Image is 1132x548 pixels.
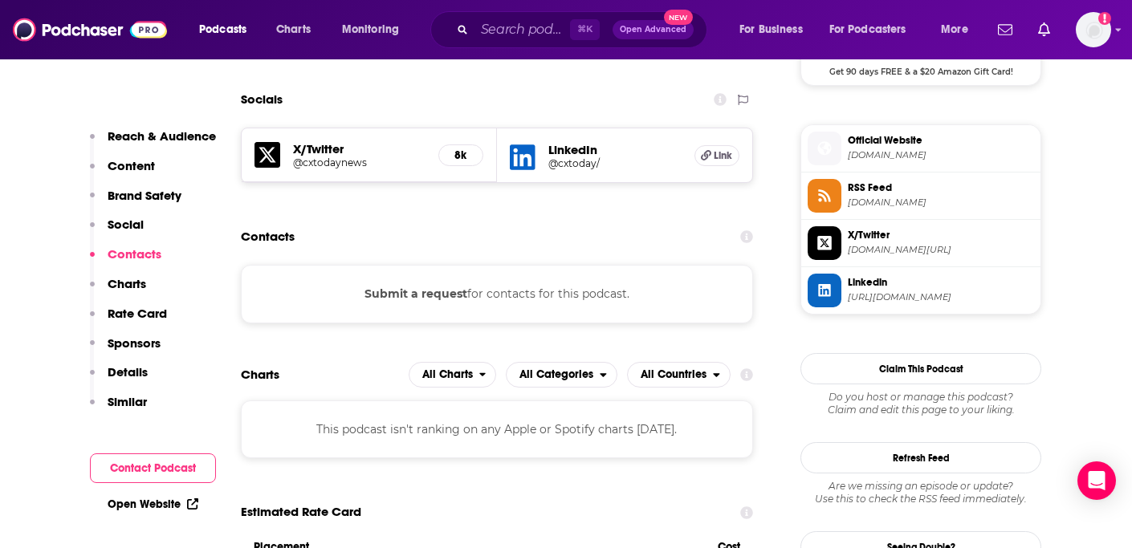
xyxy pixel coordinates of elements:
span: All Categories [519,369,593,380]
button: Rate Card [90,306,167,335]
button: Contact Podcast [90,453,216,483]
button: Brand Safety [90,188,181,217]
a: X/Twitter[DOMAIN_NAME][URL] [808,226,1034,260]
p: Social [108,217,144,232]
input: Search podcasts, credits, & more... [474,17,570,43]
p: Similar [108,394,147,409]
h5: 8k [452,148,470,162]
span: twitter.com/cxtodaynews [848,244,1034,256]
h2: Socials [241,84,283,115]
h2: Contacts [241,221,295,252]
button: Contacts [90,246,161,276]
span: X/Twitter [848,228,1034,242]
button: open menu [728,17,823,43]
span: feeds.buzzsprout.com [848,197,1034,209]
span: Linkedin [848,275,1034,290]
a: Link [694,145,739,166]
button: open menu [819,17,930,43]
a: Open Website [108,497,198,511]
a: Buzzsprout Deal: Get 90 days FREE & a $20 Amazon Gift Card! [801,10,1040,75]
h5: LinkedIn [548,142,682,157]
div: for contacts for this podcast. [241,265,753,323]
button: Claim This Podcast [800,353,1041,384]
span: Get 90 days FREE & a $20 Amazon Gift Card! [801,58,1040,77]
div: Open Intercom Messenger [1077,461,1116,500]
span: For Podcasters [829,18,906,41]
div: This podcast isn't ranking on any Apple or Spotify charts [DATE]. [241,400,753,458]
button: Content [90,158,155,188]
p: Sponsors [108,335,161,351]
button: open menu [506,362,617,388]
span: All Countries [641,369,706,380]
button: Details [90,364,148,394]
h2: Categories [506,362,617,388]
h2: Platforms [409,362,497,388]
p: Content [108,158,155,173]
span: Do you host or manage this podcast? [800,391,1041,404]
span: Estimated Rate Card [241,497,361,527]
p: Charts [108,276,146,291]
img: User Profile [1076,12,1111,47]
p: Brand Safety [108,188,181,203]
h2: Countries [627,362,731,388]
a: Show notifications dropdown [1032,16,1057,43]
span: https://www.linkedin.com/company/cxtoday/ [848,291,1034,303]
button: open menu [188,17,267,43]
button: open menu [409,362,497,388]
button: Similar [90,394,147,424]
div: Are we missing an episode or update? Use this to check the RSS feed immediately. [800,480,1041,505]
span: Podcasts [199,18,246,41]
p: Rate Card [108,306,167,321]
div: Search podcasts, credits, & more... [446,11,723,48]
a: @cxtodaynews [293,156,426,168]
h2: Charts [241,367,279,382]
span: For Business [739,18,803,41]
button: open menu [930,17,988,43]
a: @cxtoday/ [548,157,682,169]
span: Logged in as biancagorospe [1076,12,1111,47]
svg: Add a profile image [1098,12,1111,25]
button: Reach & Audience [90,128,216,158]
a: Charts [266,17,320,43]
button: open menu [331,17,420,43]
span: All Charts [422,369,473,380]
h5: X/Twitter [293,141,426,156]
span: Link [714,149,732,162]
p: Contacts [108,246,161,262]
span: ⌘ K [570,19,600,40]
button: Submit a request [364,285,467,302]
span: Charts [276,18,311,41]
button: Social [90,217,144,246]
span: Open Advanced [620,26,686,34]
button: Charts [90,276,146,306]
span: New [664,10,693,25]
a: Linkedin[URL][DOMAIN_NAME] [808,274,1034,307]
span: cxtoday.com [848,149,1034,161]
span: Monitoring [342,18,399,41]
span: More [941,18,968,41]
button: open menu [627,362,731,388]
button: Refresh Feed [800,442,1041,473]
button: Open AdvancedNew [613,20,694,39]
button: Show profile menu [1076,12,1111,47]
a: RSS Feed[DOMAIN_NAME] [808,179,1034,213]
span: Official Website [848,133,1034,148]
div: Claim and edit this page to your liking. [800,391,1041,416]
p: Reach & Audience [108,128,216,144]
button: Sponsors [90,335,161,365]
span: RSS Feed [848,181,1034,195]
p: Details [108,364,148,380]
a: Show notifications dropdown [992,16,1019,43]
img: Podchaser - Follow, Share and Rate Podcasts [13,14,167,45]
a: Official Website[DOMAIN_NAME] [808,132,1034,165]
